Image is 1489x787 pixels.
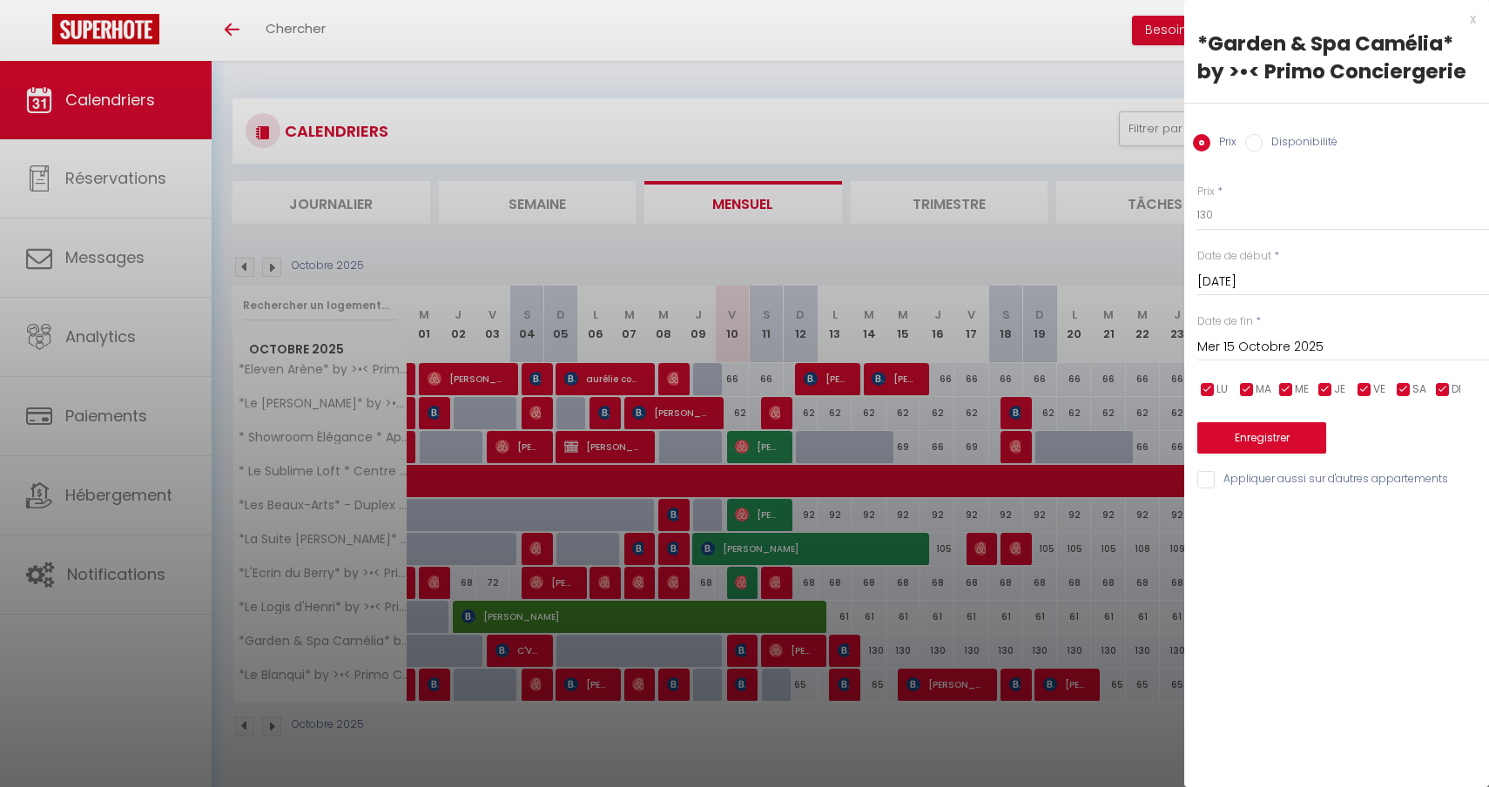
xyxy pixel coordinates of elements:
[1373,381,1385,398] span: VE
[1197,248,1271,265] label: Date de début
[1197,30,1476,85] div: *Garden & Spa Camélia* by >•< Primo Conciergerie
[1334,381,1345,398] span: JE
[1197,184,1215,200] label: Prix
[1197,422,1326,454] button: Enregistrer
[1412,381,1426,398] span: SA
[1263,134,1337,153] label: Disponibilité
[1210,134,1236,153] label: Prix
[1197,313,1253,330] label: Date de fin
[1184,9,1476,30] div: x
[1452,381,1461,398] span: DI
[1216,381,1228,398] span: LU
[1256,381,1271,398] span: MA
[1295,381,1309,398] span: ME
